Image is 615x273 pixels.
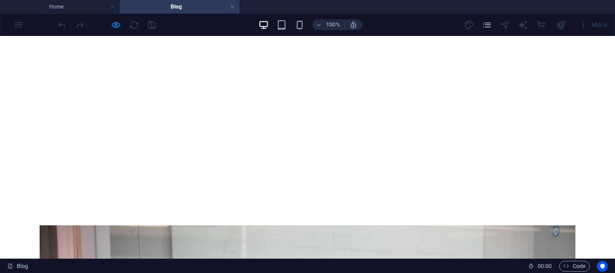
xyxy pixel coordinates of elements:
[482,19,493,30] button: pages
[559,261,590,272] button: Code
[349,21,357,29] i: On resize automatically adjust zoom level to fit chosen device.
[563,261,586,272] span: Code
[312,19,344,30] button: 100%
[597,261,608,272] button: Usercentrics
[7,261,28,272] a: Click to cancel selection. Double-click to open Pages
[120,2,240,12] h4: Blog
[538,261,552,272] span: 00 00
[326,19,340,30] h6: 100%
[544,263,545,269] span: :
[528,261,552,272] h6: Session time
[482,20,492,30] i: Pages (Ctrl+Alt+S)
